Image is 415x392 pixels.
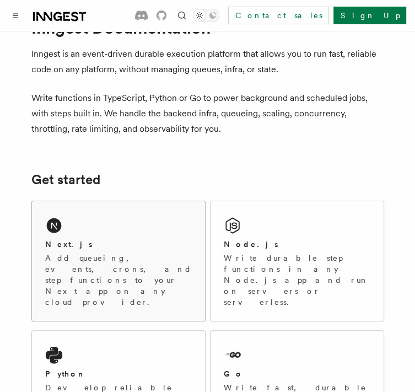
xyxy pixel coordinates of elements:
a: Get started [31,172,100,187]
h2: Node.js [224,239,278,250]
h2: Go [224,368,244,379]
a: Node.jsWrite durable step functions in any Node.js app and run on servers or serverless. [210,201,384,321]
a: Sign Up [333,7,406,24]
button: Toggle dark mode [193,9,219,22]
p: Add queueing, events, crons, and step functions to your Next app on any cloud provider. [45,253,192,308]
p: Inngest is an event-driven durable execution platform that allows you to run fast, reliable code ... [31,46,384,77]
a: Next.jsAdd queueing, events, crons, and step functions to your Next app on any cloud provider. [31,201,206,321]
button: Toggle navigation [9,9,22,22]
p: Write durable step functions in any Node.js app and run on servers or serverless. [224,253,370,308]
a: Contact sales [228,7,329,24]
button: Find something... [175,9,188,22]
h2: Python [45,368,86,379]
h2: Next.js [45,239,93,250]
p: Write functions in TypeScript, Python or Go to power background and scheduled jobs, with steps bu... [31,90,384,137]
